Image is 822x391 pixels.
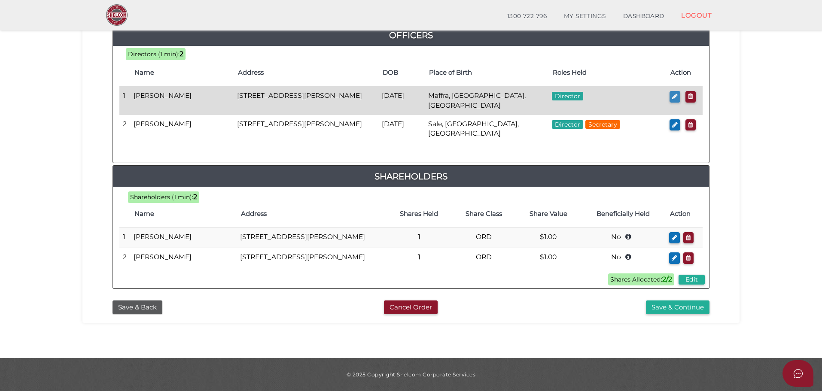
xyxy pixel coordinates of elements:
[130,193,193,201] span: Shareholders (1 min):
[662,275,672,283] b: 2/2
[552,120,583,129] span: Director
[384,300,438,315] button: Cancel Order
[237,248,387,268] td: [STREET_ADDRESS][PERSON_NAME]
[555,8,615,25] a: MY SETTINGS
[646,300,709,315] button: Save & Continue
[119,227,130,248] td: 1
[608,273,674,285] span: Shares Allocated:
[418,233,420,241] b: 1
[521,210,576,218] h4: Share Value
[782,360,813,387] button: Open asap
[581,227,666,248] td: No
[193,193,197,201] b: 2
[134,69,229,76] h4: Name
[241,210,382,218] h4: Address
[238,69,374,76] h4: Address
[134,210,232,218] h4: Name
[429,69,544,76] h4: Place of Birth
[383,69,420,76] h4: DOB
[130,87,234,115] td: [PERSON_NAME]
[119,248,130,268] td: 2
[516,248,581,268] td: $1.00
[130,115,234,142] td: [PERSON_NAME]
[552,92,583,100] span: Director
[113,300,162,315] button: Save & Back
[679,275,705,285] button: Edit
[128,50,180,58] span: Directors (1 min):
[418,253,420,261] b: 1
[516,227,581,248] td: $1.00
[451,248,516,268] td: ORD
[670,210,698,218] h4: Action
[89,371,733,378] div: © 2025 Copyright Shelcom Corporate Services
[378,87,424,115] td: [DATE]
[119,115,130,142] td: 2
[451,227,516,248] td: ORD
[113,28,709,42] a: Officers
[553,69,662,76] h4: Roles Held
[585,210,662,218] h4: Beneficially Held
[237,227,387,248] td: [STREET_ADDRESS][PERSON_NAME]
[585,120,620,129] span: Secretary
[113,170,709,183] a: Shareholders
[670,69,698,76] h4: Action
[180,50,183,58] b: 2
[119,87,130,115] td: 1
[391,210,447,218] h4: Shares Held
[456,210,511,218] h4: Share Class
[234,87,378,115] td: [STREET_ADDRESS][PERSON_NAME]
[234,115,378,142] td: [STREET_ADDRESS][PERSON_NAME]
[425,115,548,142] td: Sale, [GEOGRAPHIC_DATA], [GEOGRAPHIC_DATA]
[499,8,555,25] a: 1300 722 796
[425,87,548,115] td: Maffra, [GEOGRAPHIC_DATA], [GEOGRAPHIC_DATA]
[378,115,424,142] td: [DATE]
[130,227,237,248] td: [PERSON_NAME]
[673,6,720,24] a: LOGOUT
[581,248,666,268] td: No
[130,248,237,268] td: [PERSON_NAME]
[615,8,673,25] a: DASHBOARD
